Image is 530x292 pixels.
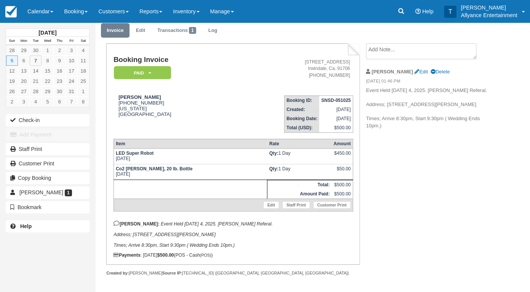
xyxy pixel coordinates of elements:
[118,94,161,100] strong: [PERSON_NAME]
[18,56,30,66] a: 6
[54,37,65,45] th: Thu
[42,37,53,45] th: Wed
[6,86,18,97] a: 26
[269,166,278,171] strong: Qty
[461,4,517,11] p: [PERSON_NAME]
[366,78,487,86] em: [DATE] 01:46 PM
[113,139,267,148] th: Item
[77,76,89,86] a: 25
[65,56,77,66] a: 10
[366,87,487,129] p: Event Held [DATE] 4, 2025. [PERSON_NAME] Referal. Address; [STREET_ADDRESS][PERSON_NAME] Times; A...
[6,97,18,107] a: 2
[6,157,89,170] a: Customer Print
[77,56,89,66] a: 11
[30,56,42,66] a: 7
[18,66,30,76] a: 13
[54,97,65,107] a: 6
[6,186,89,198] a: [PERSON_NAME] 1
[6,129,89,141] button: Add Payment
[42,97,53,107] a: 5
[18,45,30,56] a: 29
[42,86,53,97] a: 29
[6,201,89,213] button: Bookmark
[77,97,89,107] a: 8
[333,151,350,162] div: $450.00
[372,69,413,75] strong: [PERSON_NAME]
[189,27,196,34] span: 1
[331,189,353,199] td: $500.00
[113,56,225,64] h1: Booking Invoice
[461,11,517,19] p: Allyance Entertainment
[414,69,428,75] a: Edit
[284,114,319,123] th: Booking Date:
[6,172,89,184] button: Copy Booking
[157,252,174,258] strong: $500.00
[267,180,332,189] th: Total:
[319,114,353,123] td: [DATE]
[113,94,225,117] div: [PHONE_NUMBER] [US_STATE] [GEOGRAPHIC_DATA]
[203,23,223,38] a: Log
[30,97,42,107] a: 4
[331,180,353,189] td: $500.00
[106,271,129,275] strong: Created by:
[422,8,433,14] span: Help
[30,86,42,97] a: 28
[65,66,77,76] a: 17
[269,151,278,156] strong: Qty
[113,66,168,80] a: Paid
[65,76,77,86] a: 24
[54,45,65,56] a: 2
[30,45,42,56] a: 30
[200,253,211,257] small: (POS)
[430,69,449,75] a: Delete
[65,189,72,196] span: 1
[65,45,77,56] a: 3
[18,86,30,97] a: 27
[18,37,30,45] th: Mon
[54,56,65,66] a: 9
[77,45,89,56] a: 4
[30,76,42,86] a: 21
[319,105,353,114] td: [DATE]
[267,139,332,148] th: Rate
[19,189,63,195] span: [PERSON_NAME]
[114,66,171,79] em: Paid
[18,76,30,86] a: 20
[284,95,319,105] th: Booking ID:
[113,148,267,164] td: [DATE]
[77,66,89,76] a: 18
[333,166,350,178] div: $50.00
[113,221,160,227] strong: [PERSON_NAME]:
[77,37,89,45] th: Sat
[38,30,56,36] strong: [DATE]
[101,23,129,38] a: Invoice
[267,148,332,164] td: 1 Day
[42,56,53,66] a: 8
[42,76,53,86] a: 22
[152,23,202,38] a: Transactions1
[65,37,77,45] th: Fri
[54,86,65,97] a: 30
[415,9,420,14] i: Help
[6,76,18,86] a: 19
[116,151,153,156] strong: LED Super Robot
[54,66,65,76] a: 16
[65,97,77,107] a: 7
[444,6,456,18] div: T
[130,23,151,38] a: Edit
[65,86,77,97] a: 31
[30,66,42,76] a: 14
[30,37,42,45] th: Tue
[267,189,332,199] th: Amount Paid:
[313,201,351,209] a: Customer Print
[113,164,267,179] td: [DATE]
[6,143,89,155] a: Staff Print
[54,76,65,86] a: 23
[284,105,319,114] th: Created:
[42,45,53,56] a: 1
[319,123,353,133] td: $500.00
[20,223,32,229] b: Help
[113,221,273,248] em: Event Held [DATE] 4, 2025. [PERSON_NAME] Referal. Address; [STREET_ADDRESS][PERSON_NAME] Times; A...
[5,6,17,17] img: checkfront-main-nav-mini-logo.png
[77,86,89,97] a: 1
